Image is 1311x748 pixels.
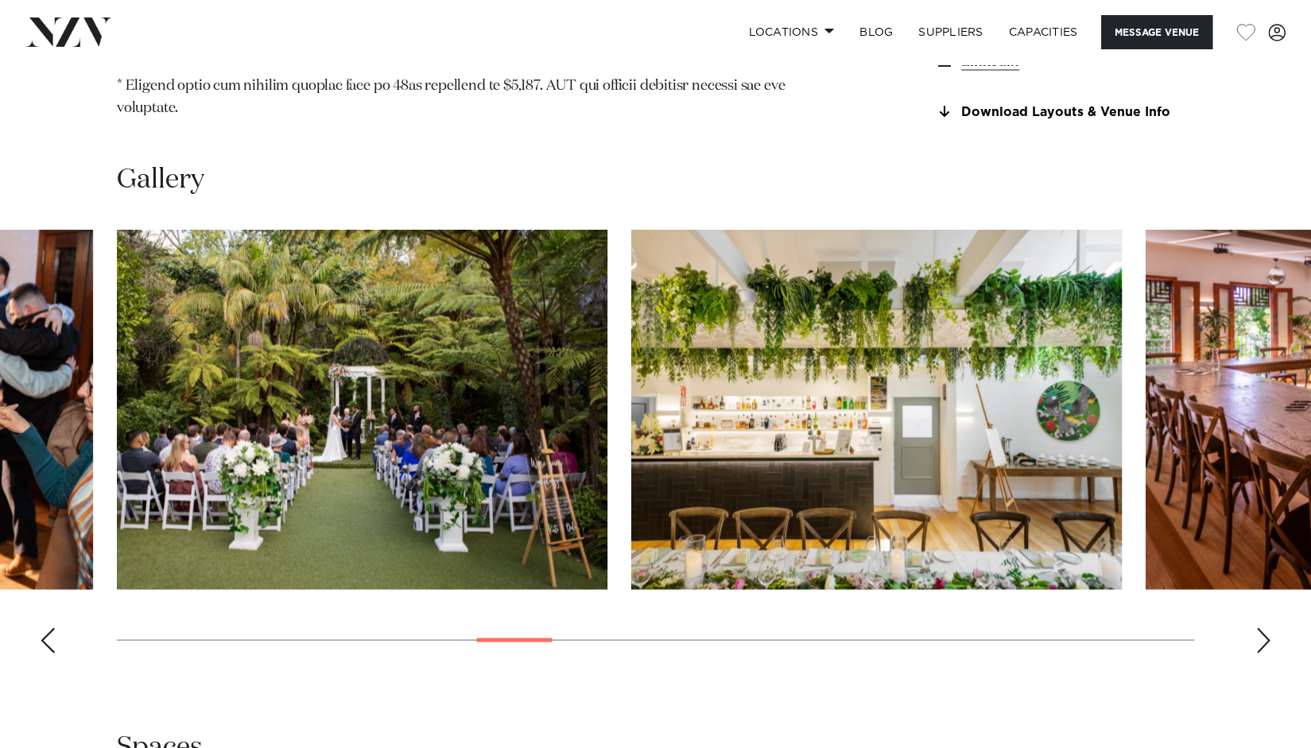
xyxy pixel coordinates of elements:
img: nzv-logo.png [25,17,112,46]
a: Download Layouts & Venue Info [935,106,1194,120]
button: Message Venue [1101,15,1212,49]
a: Locations [735,15,847,49]
a: BLOG [847,15,906,49]
h2: Gallery [117,162,204,198]
swiper-slide: 11 / 30 [117,230,607,590]
a: Capacities [996,15,1091,49]
swiper-slide: 12 / 30 [631,230,1122,590]
a: SUPPLIERS [906,15,995,49]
